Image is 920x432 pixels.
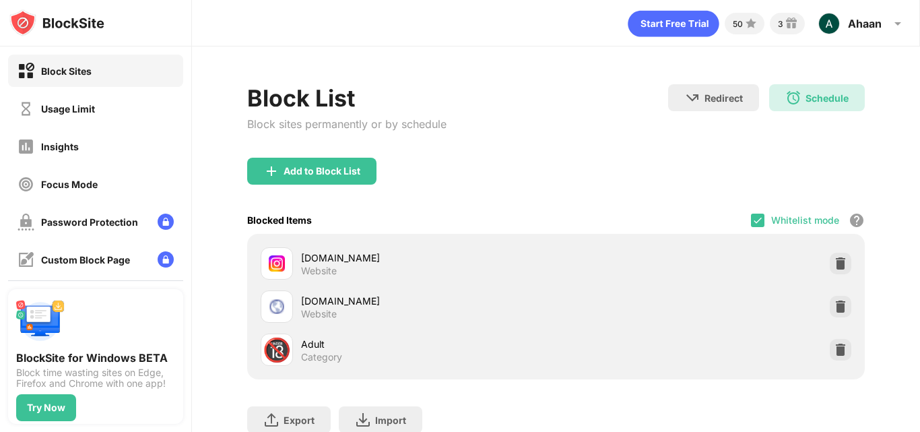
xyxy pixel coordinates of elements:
[16,351,175,365] div: BlockSite for Windows BETA
[18,138,34,155] img: insights-off.svg
[284,166,360,177] div: Add to Block List
[41,141,79,152] div: Insights
[269,255,285,272] img: favicons
[301,337,556,351] div: Adult
[18,176,34,193] img: focus-off.svg
[18,214,34,230] img: password-protection-off.svg
[301,351,342,363] div: Category
[269,299,285,315] img: favicons
[247,84,447,112] div: Block List
[771,214,839,226] div: Whitelist mode
[783,16,799,32] img: reward-small.svg
[848,17,882,30] div: Ahaan
[628,10,719,37] div: animation
[41,179,98,190] div: Focus Mode
[158,251,174,268] img: lock-menu.svg
[41,65,92,77] div: Block Sites
[301,308,337,320] div: Website
[16,297,65,346] img: push-desktop.svg
[301,251,556,265] div: [DOMAIN_NAME]
[806,92,849,104] div: Schedule
[41,216,138,228] div: Password Protection
[41,254,130,266] div: Custom Block Page
[778,19,783,29] div: 3
[301,294,556,308] div: [DOMAIN_NAME]
[704,92,743,104] div: Redirect
[263,336,291,364] div: 🔞
[284,414,315,426] div: Export
[18,100,34,117] img: time-usage-off.svg
[9,9,104,36] img: logo-blocksite.svg
[18,63,34,80] img: block-on.svg
[158,214,174,230] img: lock-menu.svg
[301,265,337,277] div: Website
[247,214,312,226] div: Blocked Items
[16,367,175,389] div: Block time wasting sites on Edge, Firefox and Chrome with one app!
[752,215,763,226] img: check.svg
[41,103,95,115] div: Usage Limit
[247,117,447,131] div: Block sites permanently or by schedule
[18,251,34,268] img: customize-block-page-off.svg
[743,16,759,32] img: points-small.svg
[818,13,840,34] img: ACg8ocLsbBCRYe1qruB7gTBj3zW_Ty0Le7mba-IUoN8mdyuk0e1x7w=s96-c
[27,402,65,413] div: Try Now
[733,19,743,29] div: 50
[375,414,406,426] div: Import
